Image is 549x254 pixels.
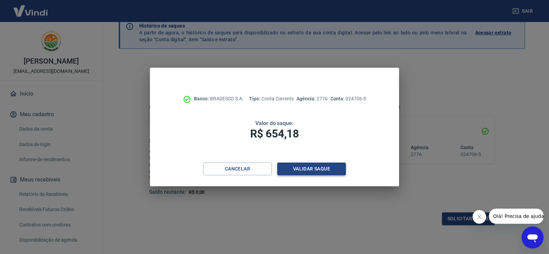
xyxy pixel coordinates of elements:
span: Tipo: [249,96,261,101]
iframe: Mensagem da empresa [489,209,544,224]
span: Banco: [194,96,210,101]
span: R$ 654,18 [250,127,299,140]
span: Olá! Precisa de ajuda? [4,5,58,10]
button: Validar saque [277,163,346,175]
span: Agência: [296,96,317,101]
span: Valor do saque: [255,120,294,126]
p: 024706-5 [330,95,366,102]
button: Cancelar [203,163,272,175]
iframe: Fechar mensagem [472,210,486,224]
p: 2776 [296,95,327,102]
p: Conta Corrente [249,95,294,102]
span: Conta: [330,96,346,101]
iframe: Botão para abrir a janela de mensagens [522,227,544,249]
p: BRADESCO S.A. [194,95,244,102]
